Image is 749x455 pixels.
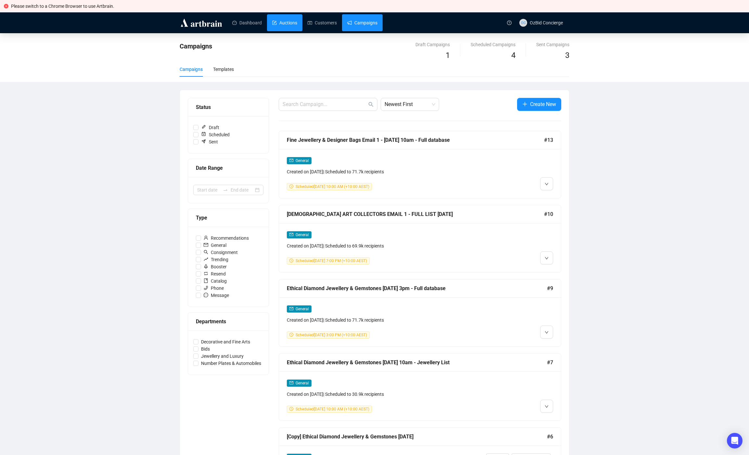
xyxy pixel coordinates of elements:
[213,66,234,73] div: Templates
[204,278,208,283] span: book
[545,405,549,408] span: down
[296,158,309,163] span: General
[198,138,221,145] span: Sent
[196,103,261,111] div: Status
[545,256,549,260] span: down
[347,14,377,31] a: Campaigns
[385,98,435,111] span: Newest First
[287,316,486,324] div: Created on [DATE] | Scheduled to 71.7k recipients
[296,259,367,263] span: Scheduled [DATE] 7:00 PM (+10:00 AEST)
[507,20,512,25] span: question-circle
[204,271,208,276] span: retweet
[536,41,569,48] div: Sent Campaigns
[196,214,261,222] div: Type
[522,101,527,107] span: plus
[545,182,549,186] span: down
[204,293,208,297] span: message
[4,4,8,8] span: close-circle
[547,433,553,441] span: #6
[279,205,561,273] a: [DEMOGRAPHIC_DATA] ART COLLECTORS EMAIL 1 - FULL LIST [DATE]#10mailGeneralCreated on [DATE]| Sche...
[287,242,486,249] div: Created on [DATE] | Scheduled to 69.9k recipients
[223,187,228,193] span: swap-right
[196,164,261,172] div: Date Range
[471,41,515,48] div: Scheduled Campaigns
[296,184,369,189] span: Scheduled [DATE] 10:00 AM (+10:00 AEST)
[198,338,253,345] span: Decorative and Fine Arts
[530,20,563,25] span: OzBid Concierge
[201,277,229,285] span: Catalog
[201,270,228,277] span: Resend
[296,333,367,337] span: Scheduled [DATE] 3:00 PM (+10:00 AEST)
[198,131,232,138] span: Scheduled
[544,136,553,144] span: #13
[565,51,569,60] span: 3
[283,100,367,108] input: Search Campaign...
[517,98,561,111] button: Create New
[503,12,515,33] a: question-circle
[289,259,293,262] span: clock-circle
[196,317,261,326] div: Departments
[727,433,743,448] div: Open Intercom Messenger
[415,41,450,48] div: Draft Campaigns
[204,250,208,254] span: search
[223,187,228,193] span: to
[204,286,208,290] span: phone
[287,433,547,441] div: [Copy] Ethical Diamond Jewellery & Gemstones [DATE]
[180,66,203,73] div: Campaigns
[296,407,369,411] span: Scheduled [DATE] 10:00 AM (+10:00 AEST)
[446,51,450,60] span: 1
[201,242,229,249] span: General
[201,256,231,263] span: Trending
[289,407,293,411] span: clock-circle
[279,279,561,347] a: Ethical Diamond Jewellery & Gemstones [DATE] 3pm - Full database#9mailGeneralCreated on [DATE]| S...
[289,381,293,385] span: mail
[547,284,553,292] span: #9
[180,18,223,28] img: logo
[287,284,547,292] div: Ethical Diamond Jewellery & Gemstones [DATE] 3pm - Full database
[201,249,240,256] span: Consignment
[204,235,208,240] span: user
[198,124,222,131] span: Draft
[201,285,226,292] span: Phone
[530,100,556,108] span: Create New
[289,233,293,236] span: mail
[180,42,212,50] span: Campaigns
[198,360,264,367] span: Number Plates & Automobiles
[308,14,337,31] a: Customers
[279,353,561,421] a: Ethical Diamond Jewellery & Gemstones [DATE] 10am - Jewellery List#7mailGeneralCreated on [DATE]|...
[368,102,374,107] span: search
[289,184,293,188] span: clock-circle
[289,333,293,337] span: clock-circle
[231,186,254,194] input: End date
[544,210,553,218] span: #10
[272,14,297,31] a: Auctions
[198,353,246,360] span: Jewellery and Luxury
[289,158,293,162] span: mail
[296,381,309,385] span: General
[11,3,745,10] div: Please switch to a Chrome Browser to use Artbrain.
[197,186,220,194] input: Start date
[201,263,229,270] span: Booster
[204,257,208,261] span: rise
[198,345,212,353] span: Bids
[289,307,293,311] span: mail
[279,131,561,198] a: Fine Jewellery & Designer Bags Email 1 - [DATE] 10am - Full database#13mailGeneralCreated on [DAT...
[287,358,547,367] div: Ethical Diamond Jewellery & Gemstones [DATE] 10am - Jewellery List
[296,233,309,237] span: General
[521,20,526,25] span: OC
[201,292,232,299] span: Message
[296,307,309,311] span: General
[511,51,515,60] span: 4
[545,330,549,334] span: down
[287,136,544,144] div: Fine Jewellery & Designer Bags Email 1 - [DATE] 10am - Full database
[287,168,486,175] div: Created on [DATE] | Scheduled to 71.7k recipients
[204,264,208,269] span: rocket
[547,358,553,367] span: #7
[204,243,208,247] span: mail
[232,14,262,31] a: Dashboard
[201,234,251,242] span: Recommendations
[287,391,486,398] div: Created on [DATE] | Scheduled to 30.9k recipients
[287,210,544,218] div: [DEMOGRAPHIC_DATA] ART COLLECTORS EMAIL 1 - FULL LIST [DATE]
